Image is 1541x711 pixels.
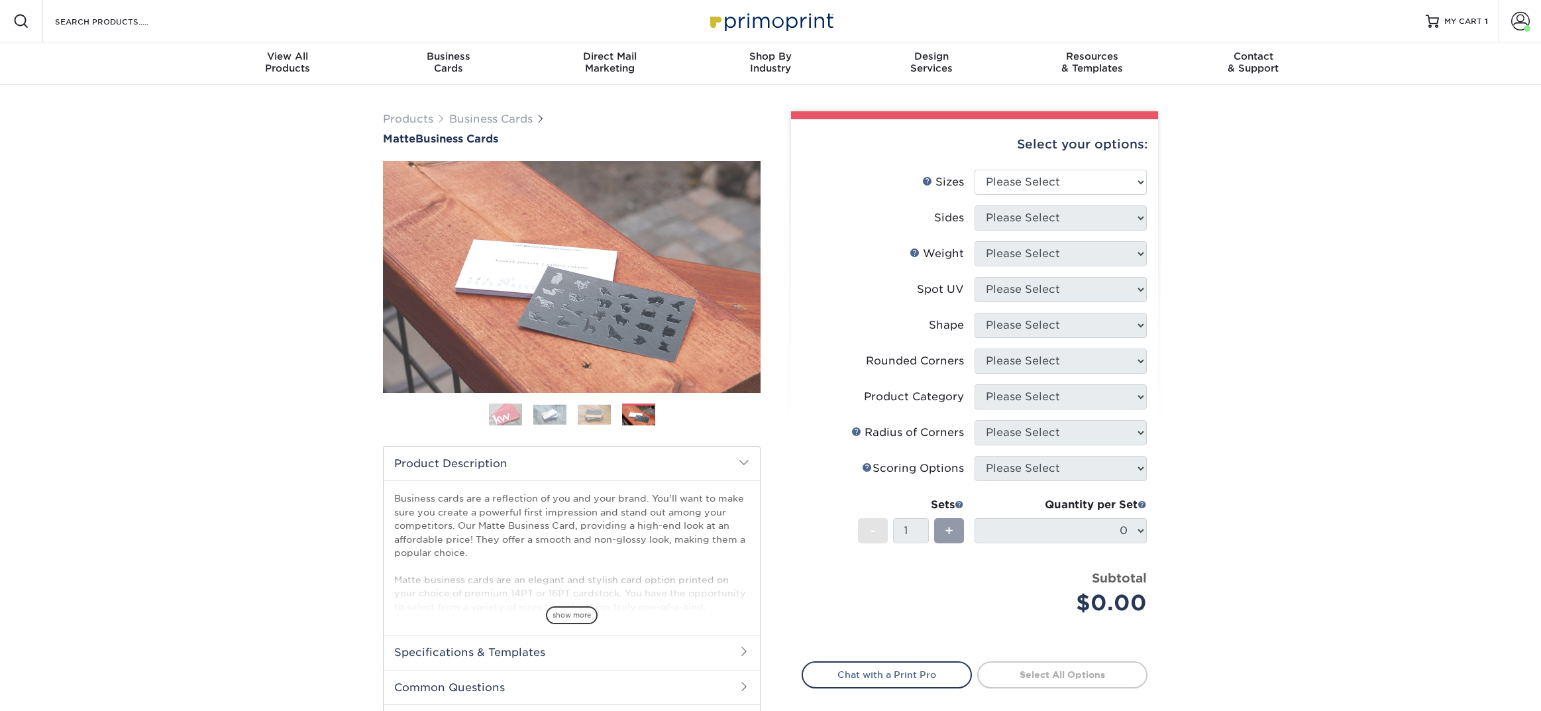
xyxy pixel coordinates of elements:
[1012,50,1173,74] div: & Templates
[1173,42,1334,85] a: Contact& Support
[383,113,433,125] a: Products
[934,210,964,226] div: Sides
[1173,50,1334,62] span: Contact
[384,447,760,480] h2: Product Description
[1173,50,1334,74] div: & Support
[851,50,1012,74] div: Services
[870,521,876,541] span: -
[383,133,761,145] h1: Business Cards
[368,42,529,85] a: BusinessCards
[977,661,1147,688] a: Select All Options
[578,404,611,425] img: Business Cards 03
[3,671,113,706] iframe: Google Customer Reviews
[1092,571,1147,585] strong: Subtotal
[529,50,690,62] span: Direct Mail
[384,635,760,669] h2: Specifications & Templates
[922,174,964,190] div: Sizes
[975,497,1147,513] div: Quantity per Set
[622,406,655,426] img: Business Cards 04
[866,353,964,369] div: Rounded Corners
[533,404,566,425] img: Business Cards 02
[851,425,964,441] div: Radius of Corners
[384,670,760,704] h2: Common Questions
[690,50,851,62] span: Shop By
[910,246,964,262] div: Weight
[54,13,183,29] input: SEARCH PRODUCTS.....
[851,50,1012,62] span: Design
[529,42,690,85] a: Direct MailMarketing
[383,161,761,393] img: Matte 04
[207,42,368,85] a: View AllProducts
[383,133,761,145] a: MatteBusiness Cards
[207,50,368,74] div: Products
[802,119,1147,170] div: Select your options:
[802,661,972,688] a: Chat with a Print Pro
[690,50,851,74] div: Industry
[368,50,529,74] div: Cards
[449,113,533,125] a: Business Cards
[864,389,964,405] div: Product Category
[929,317,964,333] div: Shape
[862,461,964,476] div: Scoring Options
[690,42,851,85] a: Shop ByIndustry
[704,7,837,35] img: Primoprint
[917,282,964,298] div: Spot UV
[1485,17,1488,26] span: 1
[984,587,1147,619] div: $0.00
[1012,50,1173,62] span: Resources
[368,50,529,62] span: Business
[394,492,749,681] p: Business cards are a reflection of you and your brand. You'll want to make sure you create a powe...
[546,606,598,624] span: show more
[383,133,415,145] span: Matte
[851,42,1012,85] a: DesignServices
[1012,42,1173,85] a: Resources& Templates
[1444,16,1482,27] span: MY CART
[207,50,368,62] span: View All
[489,398,522,431] img: Business Cards 01
[529,50,690,74] div: Marketing
[858,497,964,513] div: Sets
[945,521,953,541] span: +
